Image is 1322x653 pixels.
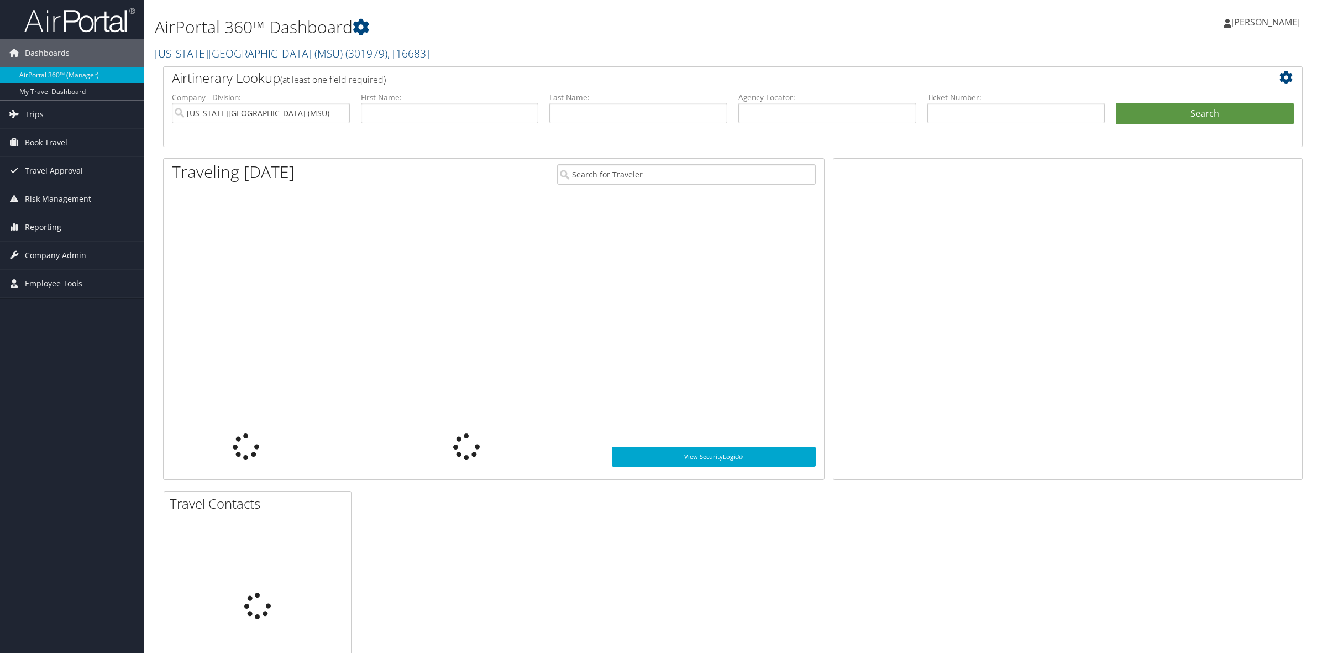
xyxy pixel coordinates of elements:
span: Employee Tools [25,270,82,297]
span: Travel Approval [25,157,83,185]
span: (at least one field required) [280,74,386,86]
span: , [ 16683 ] [387,46,429,61]
span: Dashboards [25,39,70,67]
span: Risk Management [25,185,91,213]
span: Book Travel [25,129,67,156]
span: Company Admin [25,242,86,269]
button: Search [1116,103,1294,125]
label: First Name: [361,92,539,103]
label: Last Name: [549,92,727,103]
img: airportal-logo.png [24,7,135,33]
h2: Airtinerary Lookup [172,69,1199,87]
span: Reporting [25,213,61,241]
h1: AirPortal 360™ Dashboard [155,15,926,39]
input: Search for Traveler [557,164,816,185]
span: ( 301979 ) [345,46,387,61]
label: Ticket Number: [927,92,1105,103]
a: [US_STATE][GEOGRAPHIC_DATA] (MSU) [155,46,429,61]
a: View SecurityLogic® [612,447,815,467]
a: [PERSON_NAME] [1224,6,1311,39]
label: Agency Locator: [738,92,916,103]
h2: Travel Contacts [170,494,351,513]
h1: Traveling [DATE] [172,160,295,184]
span: Trips [25,101,44,128]
span: [PERSON_NAME] [1231,16,1300,28]
label: Company - Division: [172,92,350,103]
